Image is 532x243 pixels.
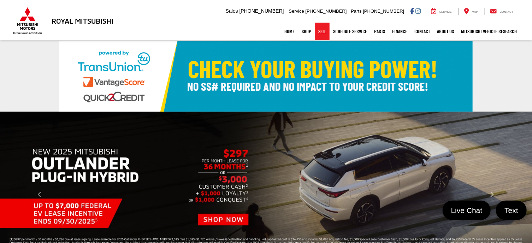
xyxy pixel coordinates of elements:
span: Service [289,8,304,14]
a: Sell [315,23,330,40]
span: Text [501,206,522,215]
img: Check Your Buying Power [59,41,473,112]
a: Contact [411,23,433,40]
a: Facebook: Click to visit our Facebook page [410,8,414,14]
a: Text [496,201,527,220]
span: Parts [351,8,361,14]
span: Service [439,10,452,13]
h3: Royal Mitsubishi [52,17,113,25]
span: [PHONE_NUMBER] [363,8,404,14]
span: Sales [226,8,238,14]
span: Live Chat [448,206,486,215]
a: Live Chat [443,201,491,220]
a: Home [281,23,298,40]
span: [PHONE_NUMBER] [240,8,284,14]
span: [PHONE_NUMBER] [306,8,347,14]
a: Parts: Opens in a new tab [371,23,389,40]
a: Mitsubishi Vehicle Research [457,23,520,40]
img: Mitsubishi [12,7,43,35]
span: Map [472,10,478,13]
a: Map [459,8,483,15]
a: About Us [433,23,457,40]
a: Contact [485,8,519,15]
span: Contact [500,10,513,13]
a: Shop [298,23,315,40]
a: Service [426,8,457,15]
a: Schedule Service: Opens in a new tab [330,23,371,40]
a: Instagram: Click to visit our Instagram page [415,8,421,14]
a: Finance [389,23,411,40]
